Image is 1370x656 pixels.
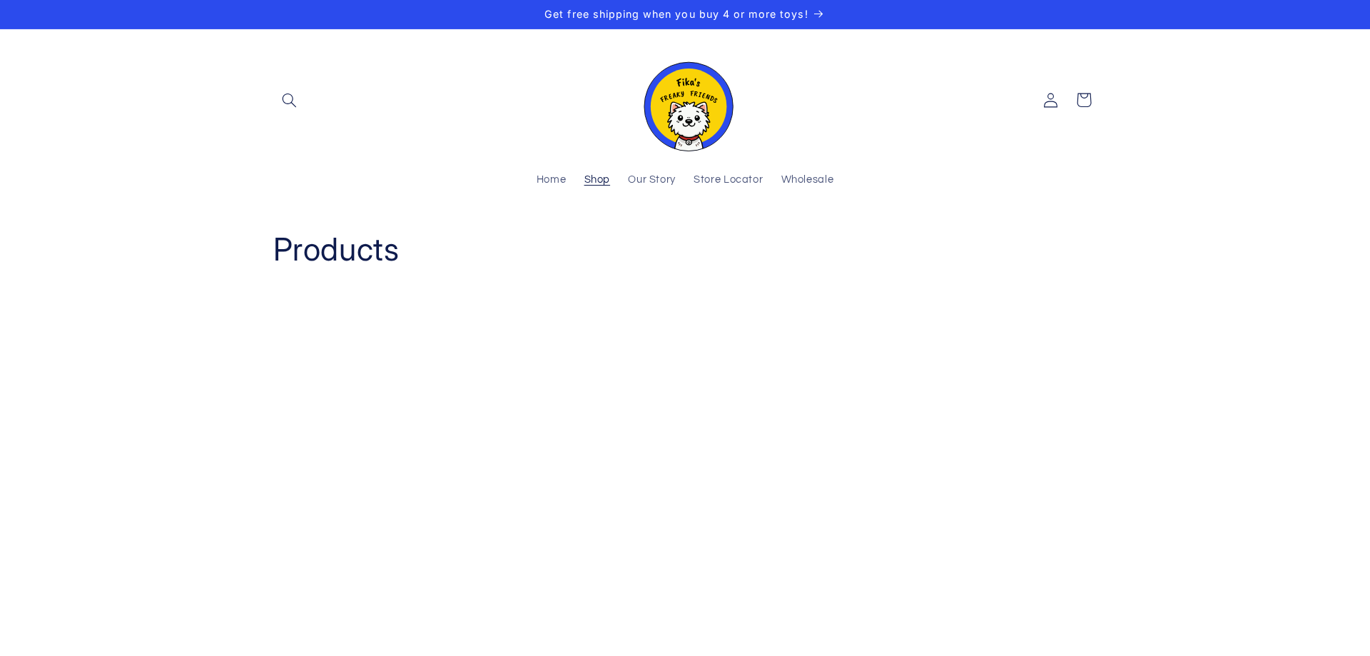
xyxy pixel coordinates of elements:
a: Wholesale [772,165,843,196]
span: Store Locator [694,173,763,187]
span: Shop [584,173,611,187]
span: Our Story [628,173,676,187]
a: Our Story [619,165,685,196]
a: Shop [575,165,619,196]
summary: Search [273,84,306,116]
h1: Products [273,229,1097,270]
a: Store Locator [685,165,772,196]
span: Wholesale [781,173,834,187]
a: Fika's Freaky Friends [629,44,741,157]
img: Fika's Freaky Friends [635,49,735,151]
a: Home [527,165,575,196]
span: Home [537,173,567,187]
span: Get free shipping when you buy 4 or more toys! [544,8,808,20]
